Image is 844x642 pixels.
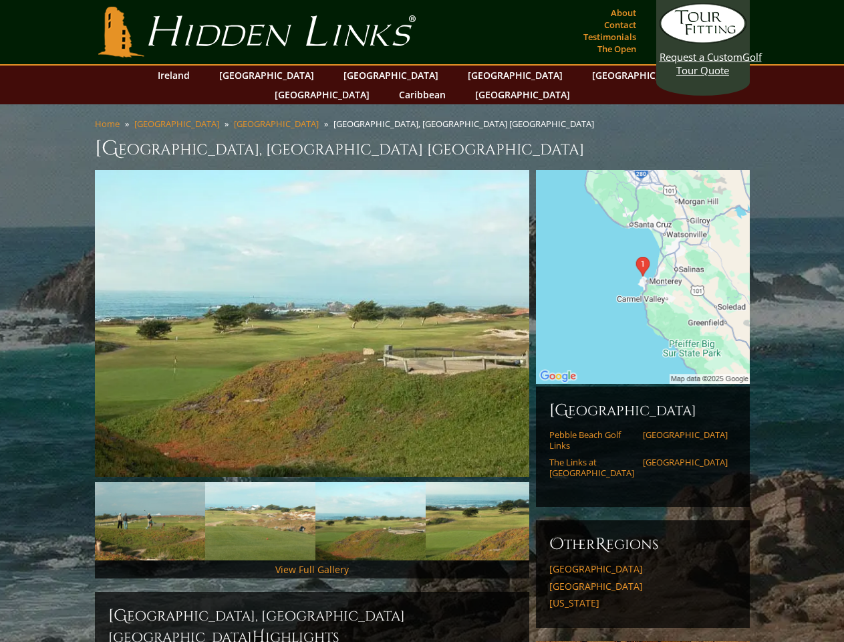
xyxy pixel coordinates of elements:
a: [US_STATE] [549,597,736,609]
h6: [GEOGRAPHIC_DATA] [549,400,736,421]
a: The Open [594,39,640,58]
a: Caribbean [392,85,452,104]
a: Home [95,118,120,130]
a: [GEOGRAPHIC_DATA] [643,457,728,467]
a: View Full Gallery [275,563,349,576]
a: [GEOGRAPHIC_DATA] [643,429,728,440]
span: O [549,534,564,555]
span: Request a Custom [660,50,742,64]
a: [GEOGRAPHIC_DATA] [268,85,376,104]
a: [GEOGRAPHIC_DATA] [134,118,219,130]
a: [GEOGRAPHIC_DATA] [585,66,694,85]
a: Request a CustomGolf Tour Quote [660,3,746,77]
a: Pebble Beach Golf Links [549,429,634,451]
a: The Links at [GEOGRAPHIC_DATA] [549,457,634,479]
img: Google Map of 77 Asilomar Coastal Trail, Pacific Grove, CA 93950 [536,170,750,384]
h6: ther egions [549,534,736,555]
a: [GEOGRAPHIC_DATA] [549,563,736,575]
h1: [GEOGRAPHIC_DATA], [GEOGRAPHIC_DATA] [GEOGRAPHIC_DATA] [95,135,750,162]
a: Ireland [151,66,196,85]
a: [GEOGRAPHIC_DATA] [234,118,319,130]
a: [GEOGRAPHIC_DATA] [468,85,577,104]
a: [GEOGRAPHIC_DATA] [461,66,569,85]
a: Contact [601,15,640,34]
a: [GEOGRAPHIC_DATA] [337,66,445,85]
a: [GEOGRAPHIC_DATA] [549,580,736,593]
a: [GEOGRAPHIC_DATA] [213,66,321,85]
a: Testimonials [580,27,640,46]
li: [GEOGRAPHIC_DATA], [GEOGRAPHIC_DATA] [GEOGRAPHIC_DATA] [333,118,599,130]
span: R [595,534,606,555]
a: About [607,3,640,22]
